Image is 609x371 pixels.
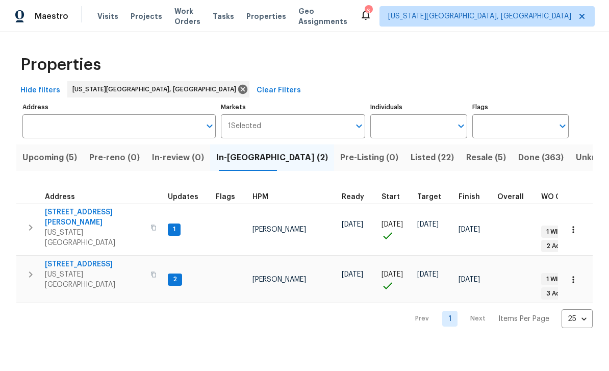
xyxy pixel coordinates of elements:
span: [DATE] [342,271,363,278]
span: Pre-reno (0) [89,151,140,165]
label: Individuals [370,104,467,110]
span: Pre-Listing (0) [340,151,398,165]
label: Markets [221,104,366,110]
p: Items Per Page [498,314,549,324]
div: Actual renovation start date [382,193,409,201]
span: [DATE] [342,221,363,228]
span: Address [45,193,75,201]
span: 2 Accepted [542,242,587,251]
span: 1 Selected [228,122,261,131]
div: Earliest renovation start date (first business day after COE or Checkout) [342,193,373,201]
label: Address [22,104,216,110]
td: Project started on time [377,204,413,256]
span: Finish [459,193,480,201]
label: Flags [472,104,569,110]
span: [DATE] [382,221,403,228]
span: Start [382,193,400,201]
span: [DATE] [459,276,480,283]
span: 1 WIP [542,275,565,284]
span: Visits [97,11,118,21]
span: 3 Accepted [542,289,587,298]
span: Projects [131,11,162,21]
span: Done (363) [518,151,564,165]
span: 2 [169,275,181,284]
span: Updates [168,193,198,201]
div: Days past target finish date [497,193,533,201]
nav: Pagination Navigation [405,309,593,328]
span: In-review (0) [152,151,204,165]
span: Ready [342,193,364,201]
span: Geo Assignments [298,6,347,27]
span: Maestro [35,11,68,21]
span: 1 WIP [542,228,565,236]
span: Target [417,193,441,201]
div: 6 [365,6,372,16]
span: Listed (22) [411,151,454,165]
span: Upcoming (5) [22,151,77,165]
span: [US_STATE][GEOGRAPHIC_DATA] [45,269,144,290]
span: [US_STATE][GEOGRAPHIC_DATA] [45,228,144,248]
div: 25 [562,306,593,332]
span: Properties [20,60,101,70]
span: Tasks [213,13,234,20]
button: Open [202,119,217,133]
span: [US_STATE][GEOGRAPHIC_DATA], [GEOGRAPHIC_DATA] [388,11,571,21]
div: Projected renovation finish date [459,193,489,201]
span: [DATE] [459,226,480,233]
span: In-[GEOGRAPHIC_DATA] (2) [216,151,328,165]
span: Clear Filters [257,84,301,97]
span: Flags [216,193,235,201]
span: [STREET_ADDRESS] [45,259,144,269]
span: [DATE] [417,271,439,278]
div: Target renovation project end date [417,193,450,201]
span: [PERSON_NAME] [252,276,306,283]
div: [US_STATE][GEOGRAPHIC_DATA], [GEOGRAPHIC_DATA] [67,81,249,97]
span: [PERSON_NAME] [252,226,306,233]
span: WO Completion [541,193,597,201]
button: Clear Filters [252,81,305,100]
a: Goto page 1 [442,311,458,327]
span: 1 [169,225,180,234]
span: Hide filters [20,84,60,97]
span: [DATE] [417,221,439,228]
span: [STREET_ADDRESS][PERSON_NAME] [45,207,144,228]
td: Project started on time [377,256,413,303]
span: HPM [252,193,268,201]
button: Open [352,119,366,133]
span: Overall [497,193,524,201]
span: [US_STATE][GEOGRAPHIC_DATA], [GEOGRAPHIC_DATA] [72,84,240,94]
button: Open [454,119,468,133]
span: Properties [246,11,286,21]
button: Open [555,119,570,133]
button: Hide filters [16,81,64,100]
span: Work Orders [174,6,200,27]
span: [DATE] [382,271,403,278]
span: Resale (5) [466,151,506,165]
